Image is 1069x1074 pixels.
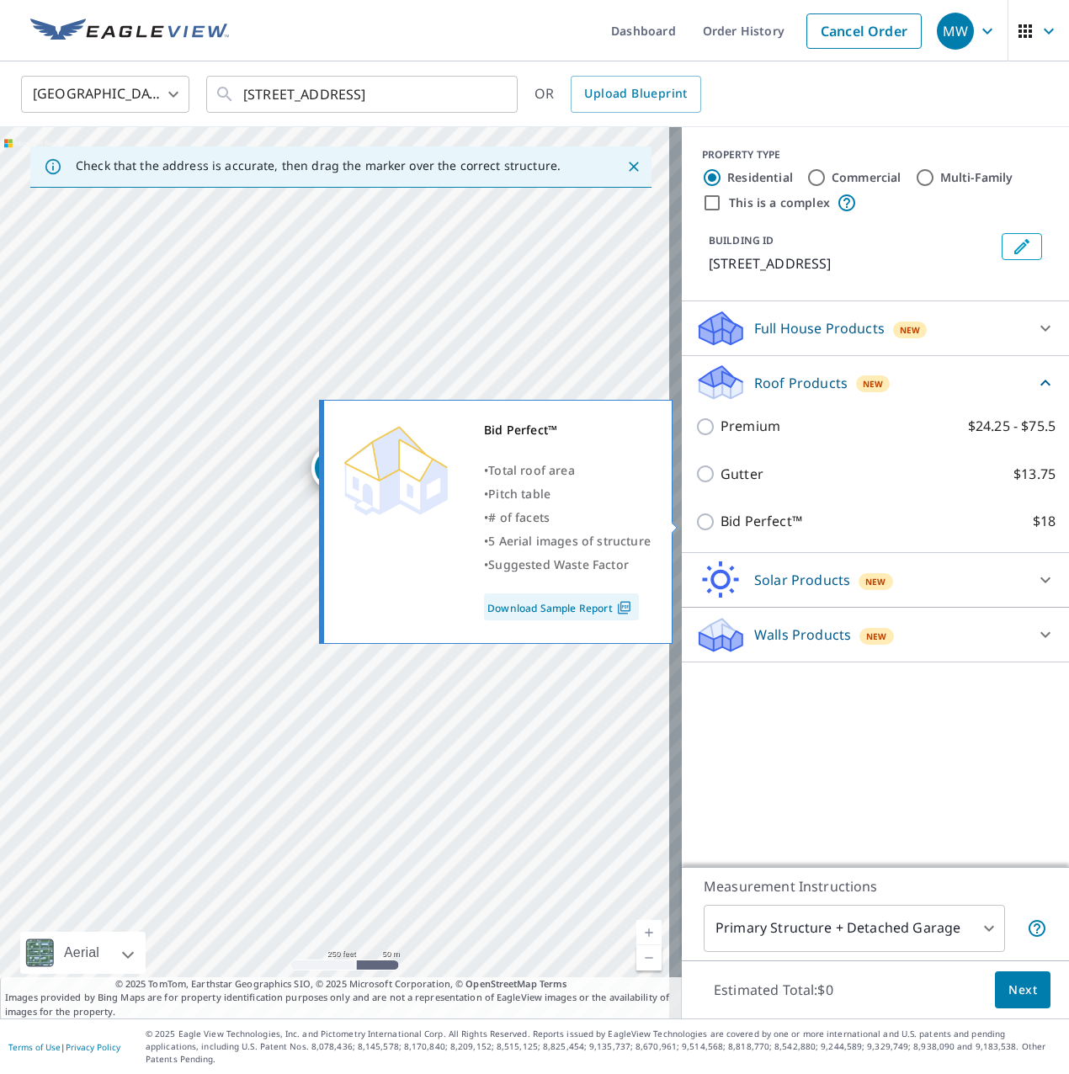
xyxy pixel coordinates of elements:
[704,905,1005,952] div: Primary Structure + Detached Garage
[623,156,645,178] button: Close
[484,506,651,529] div: •
[584,83,687,104] span: Upload Blueprint
[30,19,229,44] img: EV Logo
[729,194,830,211] label: This is a complex
[937,13,974,50] div: MW
[8,1042,120,1052] p: |
[21,71,189,118] div: [GEOGRAPHIC_DATA]
[865,575,886,588] span: New
[66,1041,120,1053] a: Privacy Policy
[115,977,567,992] span: © 2025 TomTom, Earthstar Geographics SIO, © 2025 Microsoft Corporation, ©
[806,13,922,49] a: Cancel Order
[863,377,884,391] span: New
[1027,918,1047,938] span: Your report will include the primary structure and a detached garage if one exists.
[721,464,763,485] p: Gutter
[311,446,355,498] div: Dropped pin, building 1, Residential property, 10916 Aberdeen Ave Lubbock, TX 79424
[488,462,575,478] span: Total roof area
[488,486,550,502] span: Pitch table
[754,373,848,393] p: Roof Products
[700,971,847,1008] p: Estimated Total: $0
[1002,233,1042,260] button: Edit building 1
[243,71,483,118] input: Search by address or latitude-longitude
[709,233,774,247] p: BUILDING ID
[636,945,662,970] a: Current Level 17, Zoom Out
[337,418,455,519] img: Premium
[484,553,651,577] div: •
[488,533,651,549] span: 5 Aerial images of structure
[146,1028,1061,1066] p: © 2025 Eagle View Technologies, Inc. and Pictometry International Corp. All Rights Reserved. Repo...
[900,323,921,337] span: New
[995,971,1050,1009] button: Next
[465,977,536,990] a: OpenStreetMap
[540,977,567,990] a: Terms
[721,511,802,532] p: Bid Perfect™
[613,600,636,615] img: Pdf Icon
[484,482,651,506] div: •
[59,932,104,974] div: Aerial
[866,630,887,643] span: New
[695,560,1056,600] div: Solar ProductsNew
[695,308,1056,348] div: Full House ProductsNew
[727,169,793,186] label: Residential
[484,459,651,482] div: •
[484,593,639,620] a: Download Sample Report
[754,318,885,338] p: Full House Products
[940,169,1013,186] label: Multi-Family
[1008,980,1037,1001] span: Next
[20,932,146,974] div: Aerial
[832,169,901,186] label: Commercial
[636,920,662,945] a: Current Level 17, Zoom In
[1013,464,1056,485] p: $13.75
[1033,511,1056,532] p: $18
[754,570,850,590] p: Solar Products
[695,363,1056,402] div: Roof ProductsNew
[754,625,851,645] p: Walls Products
[968,416,1056,437] p: $24.25 - $75.5
[484,529,651,553] div: •
[571,76,700,113] a: Upload Blueprint
[704,876,1047,896] p: Measurement Instructions
[488,509,550,525] span: # of facets
[8,1041,61,1053] a: Terms of Use
[702,147,1049,162] div: PROPERTY TYPE
[695,614,1056,655] div: Walls ProductsNew
[721,416,780,437] p: Premium
[488,556,629,572] span: Suggested Waste Factor
[484,418,651,442] div: Bid Perfect™
[709,253,995,274] p: [STREET_ADDRESS]
[534,76,701,113] div: OR
[76,158,561,173] p: Check that the address is accurate, then drag the marker over the correct structure.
